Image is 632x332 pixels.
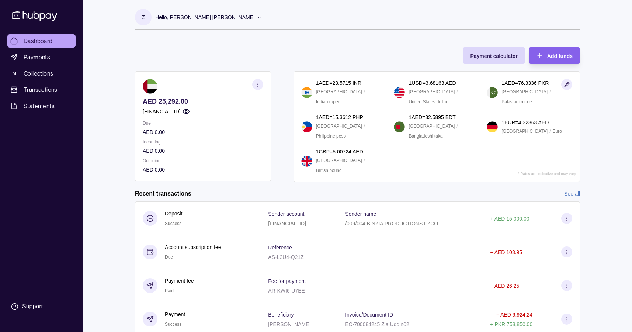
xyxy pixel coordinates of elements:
[24,69,53,78] span: Collections
[409,88,455,96] p: [GEOGRAPHIC_DATA]
[487,87,498,98] img: pk
[143,157,263,165] p: Outgoing
[143,147,263,155] p: AED 0.00
[22,302,43,311] div: Support
[301,87,312,98] img: in
[549,88,551,96] p: /
[165,243,221,251] p: Account subscription fee
[7,83,76,96] a: Transactions
[409,113,455,121] p: 1 AED = 32.5895 BDT
[316,166,342,174] p: British pound
[409,98,447,106] p: United States dollar
[268,288,305,294] p: AR-KWI6-U7EE
[316,113,363,121] p: 1 AED = 15.3612 PHP
[364,156,365,165] p: /
[165,310,185,318] p: Payment
[7,299,76,314] a: Support
[316,132,346,140] p: Philippine peso
[345,321,409,327] p: EC-700084245 Zia Uddin02
[268,245,292,250] p: Reference
[470,53,517,59] span: Payment calculator
[316,79,361,87] p: 1 AED = 23.5715 INR
[316,148,363,156] p: 1 GBP = 5.00724 AED
[316,122,362,130] p: [GEOGRAPHIC_DATA]
[268,321,310,327] p: [PERSON_NAME]
[456,88,458,96] p: /
[409,79,456,87] p: 1 USD = 3.68163 AED
[490,249,522,255] p: − AED 103.95
[552,127,562,135] p: Euro
[143,138,263,146] p: Incoming
[364,122,365,130] p: /
[143,107,181,115] p: [FINANCIAL_ID]
[316,88,362,96] p: [GEOGRAPHIC_DATA]
[501,79,549,87] p: 1 AED = 76.3336 PKR
[24,37,53,45] span: Dashboard
[24,101,55,110] span: Statements
[490,216,529,222] p: + AED 15,000.00
[142,13,145,21] p: Z
[165,210,182,218] p: Deposit
[409,122,455,130] p: [GEOGRAPHIC_DATA]
[316,98,341,106] p: Indian rupee
[463,47,525,64] button: Payment calculator
[301,121,312,132] img: ph
[501,88,548,96] p: [GEOGRAPHIC_DATA]
[501,127,548,135] p: [GEOGRAPHIC_DATA]
[487,121,498,132] img: de
[7,99,76,113] a: Statements
[24,53,50,62] span: Payments
[7,67,76,80] a: Collections
[345,221,438,226] p: /009/004 BINZIA PRODUCTIONS FZCO
[165,322,181,327] span: Success
[143,79,157,94] img: ae
[268,211,304,217] p: Sender account
[549,127,551,135] p: /
[394,121,405,132] img: bd
[394,87,405,98] img: us
[268,312,294,318] p: Beneficiary
[409,132,442,140] p: Bangladeshi taka
[268,221,306,226] p: [FINANCIAL_ID]
[143,97,263,106] p: AED 25,292.00
[135,190,191,198] h2: Recent transactions
[268,278,306,284] p: Fee for payment
[316,156,362,165] p: [GEOGRAPHIC_DATA]
[490,283,519,289] p: − AED 26.25
[165,288,174,293] span: Paid
[364,88,365,96] p: /
[501,118,549,127] p: 1 EUR = 4.32363 AED
[143,128,263,136] p: AED 0.00
[345,211,376,217] p: Sender name
[496,312,532,318] p: − AED 9,924.24
[456,122,458,130] p: /
[490,321,532,327] p: + PKR 758,850.00
[143,119,263,127] p: Due
[7,34,76,48] a: Dashboard
[7,51,76,64] a: Payments
[501,98,532,106] p: Pakistani rupee
[529,47,580,64] button: Add funds
[547,53,573,59] span: Add funds
[165,255,173,260] span: Due
[268,254,303,260] p: AS-L2U4-Q21Z
[165,277,194,285] p: Payment fee
[301,156,312,167] img: gb
[24,85,58,94] span: Transactions
[345,312,393,318] p: Invoice/Document ID
[564,190,580,198] a: See all
[155,13,255,21] p: Hello, [PERSON_NAME] [PERSON_NAME]
[518,172,576,176] p: * Rates are indicative and may vary
[165,221,181,226] span: Success
[143,166,263,174] p: AED 0.00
